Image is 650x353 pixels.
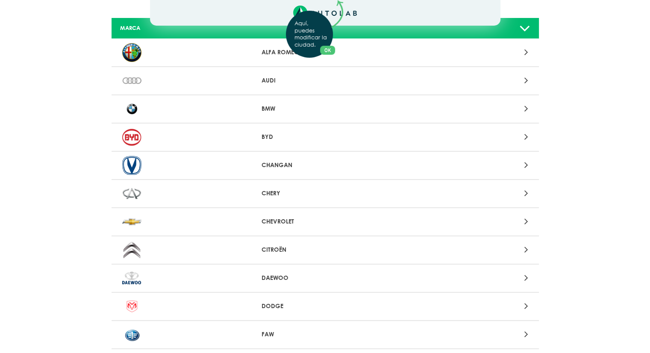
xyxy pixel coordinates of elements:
button: Close [320,46,335,55]
p: FAW [262,330,388,339]
img: FAW [122,325,141,344]
p: DODGE [262,302,388,311]
img: DODGE [122,297,141,316]
p: Aquí, puedes modificar la ciudad. [294,20,328,49]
